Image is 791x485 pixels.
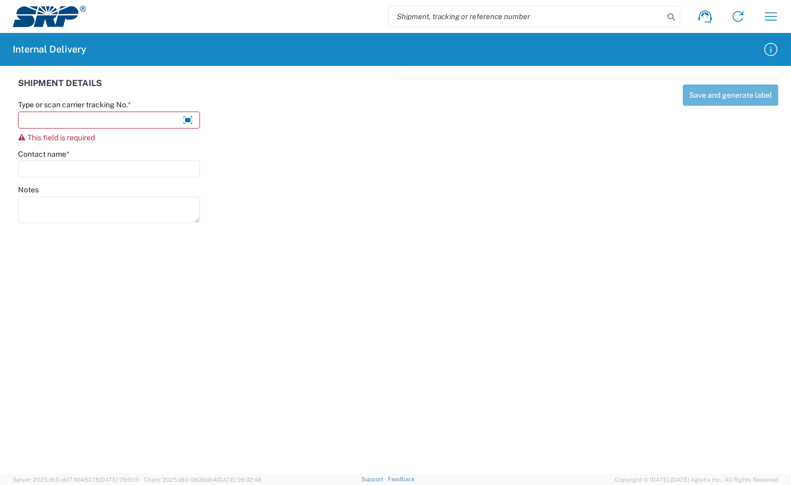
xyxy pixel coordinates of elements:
span: Server: 2025.18.0-dd719145275 [13,477,139,483]
span: [DATE] 09:51:11 [99,477,139,483]
a: Feedback [388,476,415,482]
input: Shipment, tracking or reference number [389,6,664,27]
img: srp [13,6,86,27]
label: Notes [18,185,39,194]
span: This field is required [28,133,95,142]
div: SHIPMENT DETAILS [18,79,393,100]
label: Contact name [18,149,69,159]
span: Client: 2025.18.0-9839db4 [144,477,262,483]
a: Support [361,476,388,482]
label: Type or scan carrier tracking No. [18,100,131,109]
h2: Internal Delivery [13,43,86,56]
span: [DATE] 09:32:48 [217,477,262,483]
span: Copyright © [DATE]-[DATE] Agistix Inc., All Rights Reserved [615,475,778,484]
